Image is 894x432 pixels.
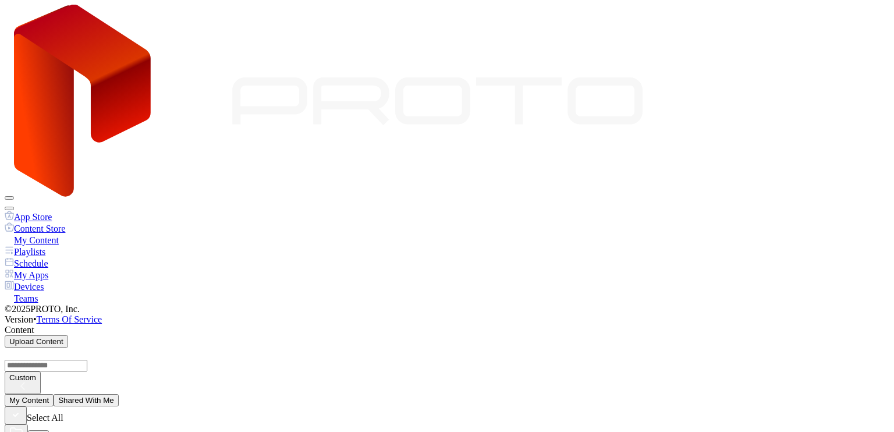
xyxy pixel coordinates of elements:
button: Shared With Me [54,394,119,406]
a: Schedule [5,257,889,269]
a: My Apps [5,269,889,281]
a: Playlists [5,246,889,257]
div: Content [5,325,889,335]
button: Custom [5,371,41,394]
button: Upload Content [5,335,68,348]
div: © 2025 PROTO, Inc. [5,304,889,314]
a: My Content [5,234,889,246]
span: Select All [27,413,63,423]
span: Version • [5,314,37,324]
a: Teams [5,292,889,304]
a: Devices [5,281,889,292]
a: App Store [5,211,889,222]
a: Terms Of Service [37,314,102,324]
div: Custom [9,373,36,382]
a: Content Store [5,222,889,234]
div: Upload Content [9,337,63,346]
button: My Content [5,394,54,406]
